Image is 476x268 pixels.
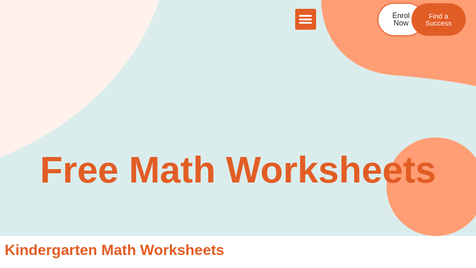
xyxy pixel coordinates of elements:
[24,151,452,189] h2: Free Math Worksheets
[425,13,452,26] span: Find a Success
[430,223,476,268] iframe: Chat Widget
[411,3,466,36] a: Find a Success
[295,9,316,30] div: Menu Toggle
[5,241,471,260] h2: Kindergarten Math Worksheets
[392,12,410,27] span: Enrol Now
[377,3,424,36] a: Enrol Now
